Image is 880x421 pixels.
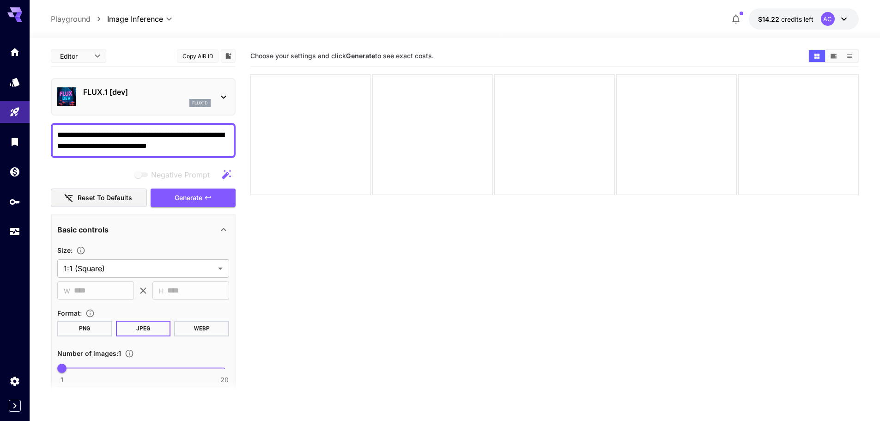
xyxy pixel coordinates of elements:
div: Wallet [9,166,20,177]
span: Format : [57,309,82,317]
div: Playground [9,106,20,118]
button: $14.22282AC [749,8,859,30]
div: $14.22282 [758,14,813,24]
button: Choose the file format for the output image. [82,309,98,318]
p: Basic controls [57,224,109,235]
button: Specify how many images to generate in a single request. Each image generation will be charged se... [121,349,138,358]
p: FLUX.1 [dev] [83,86,211,98]
div: AC [821,12,835,26]
div: Basic controls [57,219,229,241]
span: Choose your settings and click to see exact costs. [250,52,434,60]
span: credits left [781,15,813,23]
a: Playground [51,13,91,24]
span: Number of images : 1 [57,349,121,357]
div: Settings [9,375,20,387]
button: WEBP [174,321,229,336]
button: Add to library [224,50,232,61]
nav: breadcrumb [51,13,107,24]
div: Home [9,46,20,58]
button: Generate [151,189,236,207]
span: Negative prompts are not compatible with the selected model. [133,169,217,180]
p: flux1d [192,100,208,106]
span: Generate [175,192,202,204]
span: H [159,286,164,296]
button: Show media in video view [825,50,842,62]
span: Negative Prompt [151,169,210,180]
div: Usage [9,226,20,238]
span: 20 [220,375,229,384]
button: Adjust the dimensions of the generated image by specifying its width and height in pixels, or sel... [73,246,89,255]
b: Generate [346,52,375,60]
span: Editor [60,51,89,61]
button: JPEG [116,321,171,336]
div: FLUX.1 [dev]flux1d [57,83,229,111]
button: Reset to defaults [51,189,147,207]
span: Size : [57,246,73,254]
span: Image Inference [107,13,163,24]
button: Show media in list view [842,50,858,62]
button: Copy AIR ID [177,49,218,63]
span: $14.22 [758,15,781,23]
span: 1:1 (Square) [64,263,214,274]
div: Models [9,76,20,88]
div: Library [9,136,20,147]
span: W [64,286,70,296]
button: Expand sidebar [9,400,21,412]
button: PNG [57,321,112,336]
div: Show media in grid viewShow media in video viewShow media in list view [808,49,859,63]
div: API Keys [9,196,20,207]
button: Show media in grid view [809,50,825,62]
